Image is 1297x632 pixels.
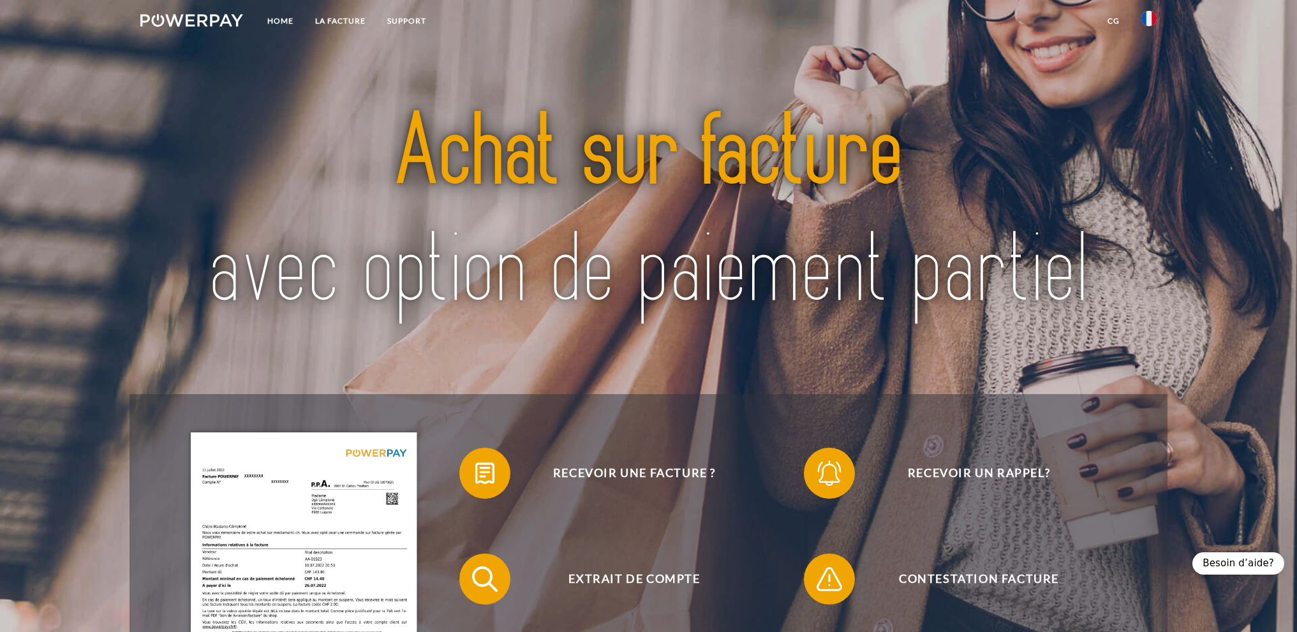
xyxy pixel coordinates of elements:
[804,448,1136,499] button: Recevoir un rappel?
[459,554,791,605] button: Extrait de compte
[1097,10,1130,33] a: CG
[469,563,501,595] img: qb_search.svg
[804,554,1136,605] button: Contestation Facture
[822,554,1135,605] span: Contestation Facture
[813,457,845,489] img: qb_bell.svg
[478,448,790,499] span: Recevoir une facture ?
[1192,552,1284,575] div: Besoin d’aide?
[376,10,437,33] a: Support
[459,448,791,499] button: Recevoir une facture ?
[813,563,845,595] img: qb_warning.svg
[822,448,1135,499] span: Recevoir un rappel?
[256,10,304,33] a: Home
[478,554,790,605] span: Extrait de compte
[304,10,376,33] a: LA FACTURE
[140,14,243,27] img: logo-powerpay-white.svg
[191,63,1106,362] img: title-powerpay_fr.svg
[469,457,501,489] img: qb_bill.svg
[1141,11,1157,26] img: fr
